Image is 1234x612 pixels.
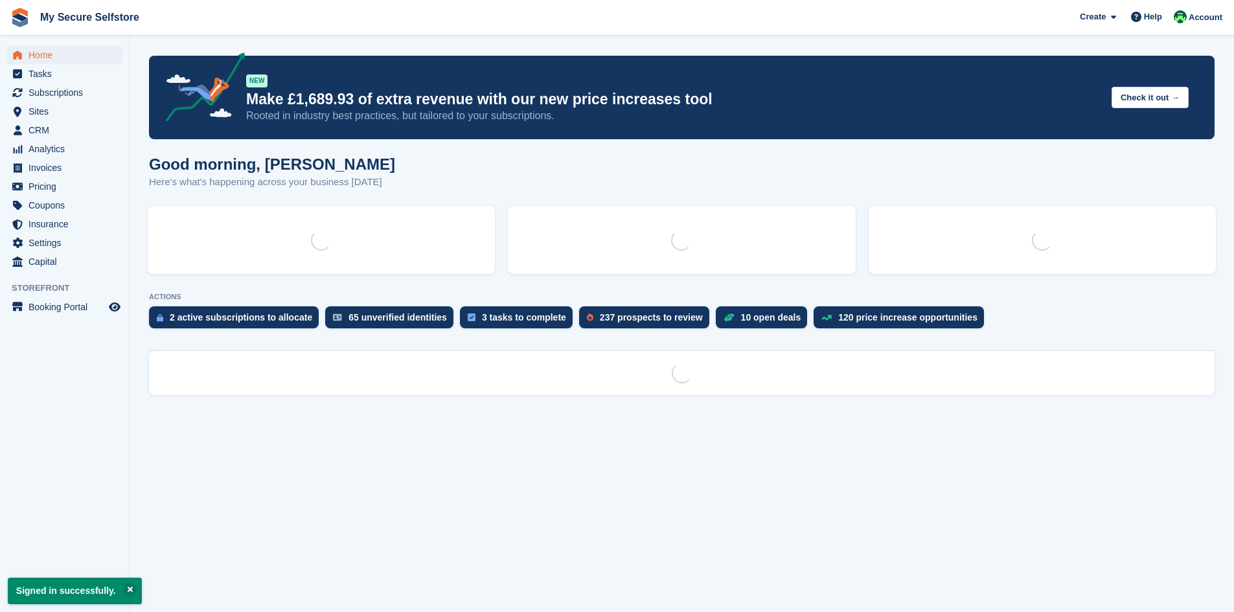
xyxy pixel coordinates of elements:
[29,84,106,102] span: Subscriptions
[6,121,122,139] a: menu
[579,306,716,335] a: 237 prospects to review
[6,84,122,102] a: menu
[6,177,122,196] a: menu
[587,313,593,321] img: prospect-51fa495bee0391a8d652442698ab0144808aea92771e9ea1ae160a38d050c398.svg
[821,315,832,321] img: price_increase_opportunities-93ffe204e8149a01c8c9dc8f82e8f89637d9d84a8eef4429ea346261dce0b2c0.svg
[6,65,122,83] a: menu
[1144,10,1162,23] span: Help
[6,140,122,158] a: menu
[157,313,163,322] img: active_subscription_to_allocate_icon-d502201f5373d7db506a760aba3b589e785aa758c864c3986d89f69b8ff3...
[246,74,268,87] div: NEW
[29,196,106,214] span: Coupons
[29,121,106,139] span: CRM
[6,215,122,233] a: menu
[468,313,475,321] img: task-75834270c22a3079a89374b754ae025e5fb1db73e45f91037f5363f120a921f8.svg
[29,177,106,196] span: Pricing
[29,46,106,64] span: Home
[1080,10,1106,23] span: Create
[325,306,460,335] a: 65 unverified identities
[155,52,246,126] img: price-adjustments-announcement-icon-8257ccfd72463d97f412b2fc003d46551f7dbcb40ab6d574587a9cd5c0d94...
[29,65,106,83] span: Tasks
[8,578,142,604] p: Signed in successfully.
[149,293,1215,301] p: ACTIONS
[6,102,122,120] a: menu
[600,312,703,323] div: 237 prospects to review
[1189,11,1222,24] span: Account
[838,312,977,323] div: 120 price increase opportunities
[6,196,122,214] a: menu
[724,313,735,322] img: deal-1b604bf984904fb50ccaf53a9ad4b4a5d6e5aea283cecdc64d6e3604feb123c2.svg
[716,306,814,335] a: 10 open deals
[10,8,30,27] img: stora-icon-8386f47178a22dfd0bd8f6a31ec36ba5ce8667c1dd55bd0f319d3a0aa187defe.svg
[12,282,129,295] span: Storefront
[29,159,106,177] span: Invoices
[29,102,106,120] span: Sites
[107,299,122,315] a: Preview store
[29,140,106,158] span: Analytics
[29,215,106,233] span: Insurance
[149,175,395,190] p: Here's what's happening across your business [DATE]
[170,312,312,323] div: 2 active subscriptions to allocate
[6,253,122,271] a: menu
[29,234,106,252] span: Settings
[348,312,447,323] div: 65 unverified identities
[29,298,106,316] span: Booking Portal
[6,46,122,64] a: menu
[1112,87,1189,108] button: Check it out →
[6,159,122,177] a: menu
[6,234,122,252] a: menu
[6,298,122,316] a: menu
[29,253,106,271] span: Capital
[482,312,566,323] div: 3 tasks to complete
[149,155,395,173] h1: Good morning, [PERSON_NAME]
[246,109,1101,123] p: Rooted in industry best practices, but tailored to your subscriptions.
[333,313,342,321] img: verify_identity-adf6edd0f0f0b5bbfe63781bf79b02c33cf7c696d77639b501bdc392416b5a36.svg
[460,306,579,335] a: 3 tasks to complete
[149,306,325,335] a: 2 active subscriptions to allocate
[35,6,144,28] a: My Secure Selfstore
[1174,10,1187,23] img: Vickie Wedge
[814,306,990,335] a: 120 price increase opportunities
[246,90,1101,109] p: Make £1,689.93 of extra revenue with our new price increases tool
[741,312,801,323] div: 10 open deals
